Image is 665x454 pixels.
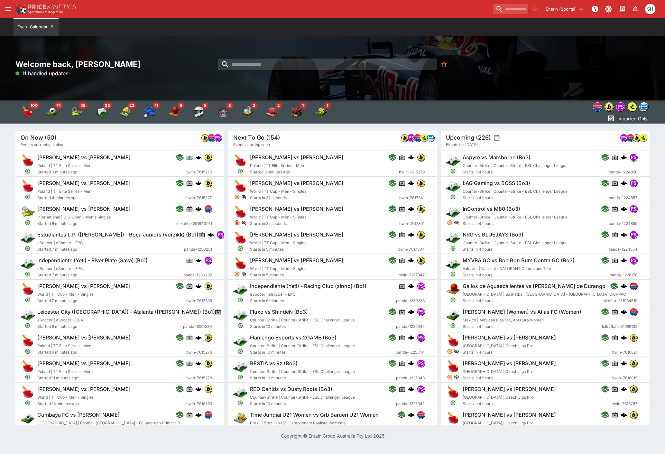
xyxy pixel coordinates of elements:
[399,169,425,175] span: bwin-7615279
[195,206,202,212] div: cerberus
[218,59,437,70] input: search
[176,220,212,227] span: lclkafka-251940011
[186,375,212,381] span: bwin-7615278
[627,134,634,141] img: lclkafka.png
[620,134,628,142] div: pandascore
[315,106,328,118] img: futsal
[195,180,202,186] img: logo-cerberus.svg
[612,349,637,356] span: bwin-7616821
[612,401,637,407] span: bwin-7616787
[46,106,59,118] img: soccer
[233,334,247,348] img: esports.png
[201,134,209,142] div: bwin
[408,154,414,161] img: logo-cerberus.svg
[250,283,366,290] h6: Independiente (Yeti) - Racing Club (zinho) (Bo1)
[589,3,601,15] button: NOT Connected to PK
[612,375,637,381] span: bwin-7616819
[184,246,212,253] span: panda-1230231
[168,106,181,118] div: Basketball
[37,334,131,341] h6: [PERSON_NAME] vs [PERSON_NAME]
[202,102,208,109] span: 8
[25,168,31,174] svg: Open
[201,134,208,141] img: bwin.png
[208,134,215,141] img: lclkafka.png
[463,163,568,168] span: Counter-Strike | Counter-Strike - ESL Challenger League
[79,102,88,109] span: 48
[233,205,247,219] img: table_tennis.png
[205,180,212,187] img: bwin.png
[250,257,343,264] h6: [PERSON_NAME] vs [PERSON_NAME]
[494,134,500,141] button: settings
[417,360,424,367] img: pandascore.png
[37,189,91,194] span: Poland | TT Elite Series - Men
[408,386,414,392] img: logo-cerberus.svg
[217,231,224,238] img: pandascore.png
[250,360,298,367] h6: BESTIA vs 9z (Bo3)
[205,411,212,418] img: lclkafka.png
[630,385,637,393] img: bwin.png
[621,231,627,238] img: logo-cerberus.svg
[640,134,647,141] img: lsports.jpeg
[399,220,425,227] span: bwin-7617301
[186,195,212,201] span: bwin-7615277
[266,106,279,118] div: Handball
[396,323,425,330] span: panda-1225345
[608,246,637,253] span: panda-1224854
[621,283,627,289] img: logo-cerberus.svg
[446,359,460,374] img: table_tennis.png
[396,375,425,381] span: panda-1225343
[463,206,520,212] h6: InControl vs M80 (Bo3)
[446,256,460,271] img: esports.png
[639,102,648,111] div: betradar
[195,180,202,186] div: cerberus
[616,103,625,111] img: pandascore.png
[192,106,205,118] img: motor_racing
[28,5,76,9] img: PriceKinetics
[224,309,230,315] img: logo-cerberus.svg
[446,153,460,168] img: esports.png
[29,102,39,109] span: 100
[602,323,637,330] span: lclkafka-251998132
[628,103,636,111] img: lsports.jpeg
[250,309,308,315] h6: Fluxo vs ShindeN (Bo3)
[233,256,247,271] img: table_tennis.png
[417,205,424,212] img: bwin.png
[542,4,587,14] button: Select Tenant
[630,180,637,187] img: pandascore.png
[417,257,424,264] img: bwin.png
[592,100,650,113] div: Event type filters
[37,283,131,290] h6: [PERSON_NAME] vs [PERSON_NAME]
[463,283,605,290] h6: Gallos de Aguascalientes vs [PERSON_NAME] de Durango
[603,3,614,15] button: Toggle light/dark mode
[639,134,647,142] div: lsports
[290,106,303,118] img: snooker
[621,309,627,315] img: logo-cerberus.svg
[300,102,306,109] span: 1
[610,272,637,278] span: panda-1226176
[408,283,414,289] img: logo-cerberus.svg
[609,195,637,201] span: panda-1224857
[408,360,414,366] img: logo-cerberus.svg
[630,205,637,212] img: pandascore.png
[463,169,609,175] span: Starts in 4 hours
[266,106,279,118] img: handball
[463,257,575,264] h6: MYVRA GC vs Bon Bon Bum Contra GC (Bo3)
[21,106,34,118] img: table_tennis
[54,102,63,109] span: 74
[630,257,637,264] img: pandascore.png
[37,180,131,187] h6: [PERSON_NAME] vs [PERSON_NAME]
[250,195,399,201] span: Starts in 32 seconds
[630,231,637,238] img: pandascore.png
[463,231,523,238] h6: NRG vs BLUEJAYS (Bo3)
[417,334,424,341] img: pandascore.png
[37,169,186,175] span: Started 3 minutes ago
[153,102,160,109] span: 11
[396,298,425,304] span: panda-1230233
[398,246,425,253] span: bwin-7617304
[95,106,107,118] div: Esports
[446,134,491,141] h5: Upcoming (226)
[233,179,247,193] img: table_tennis.png
[621,334,627,341] img: logo-cerberus.svg
[195,334,202,341] img: logo-cerberus.svg
[195,257,202,264] img: logo-cerberus.svg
